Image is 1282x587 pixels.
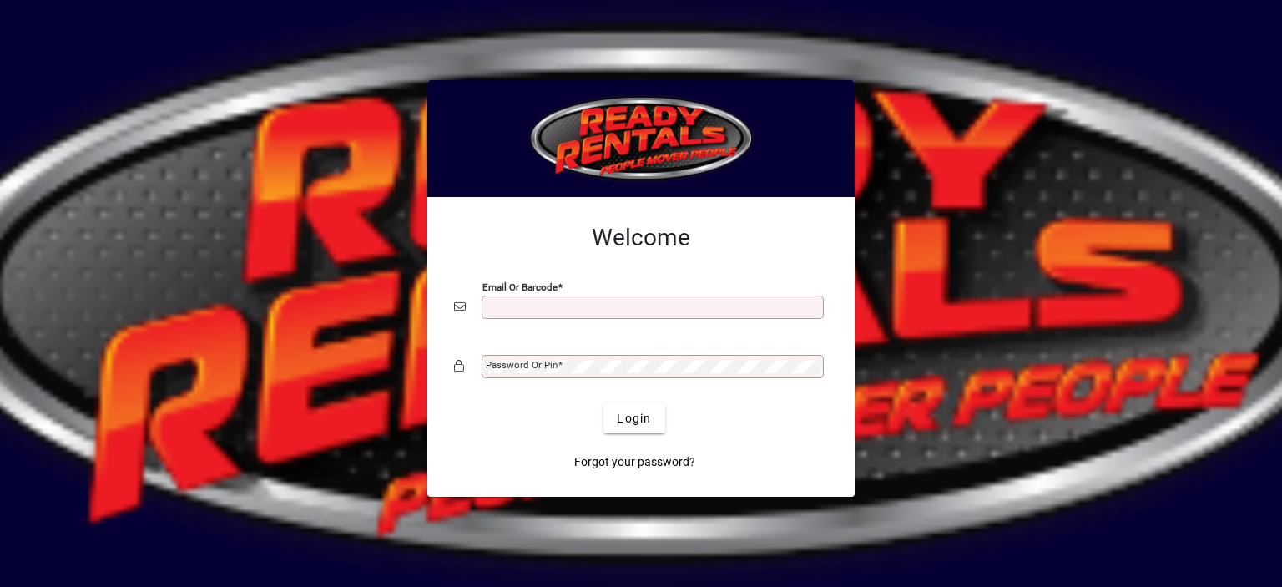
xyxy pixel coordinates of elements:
[454,224,828,252] h2: Welcome
[603,403,664,433] button: Login
[617,410,651,428] span: Login
[486,359,558,371] mat-label: Password or Pin
[482,281,558,293] mat-label: Email or Barcode
[574,453,695,471] span: Forgot your password?
[568,447,702,477] a: Forgot your password?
